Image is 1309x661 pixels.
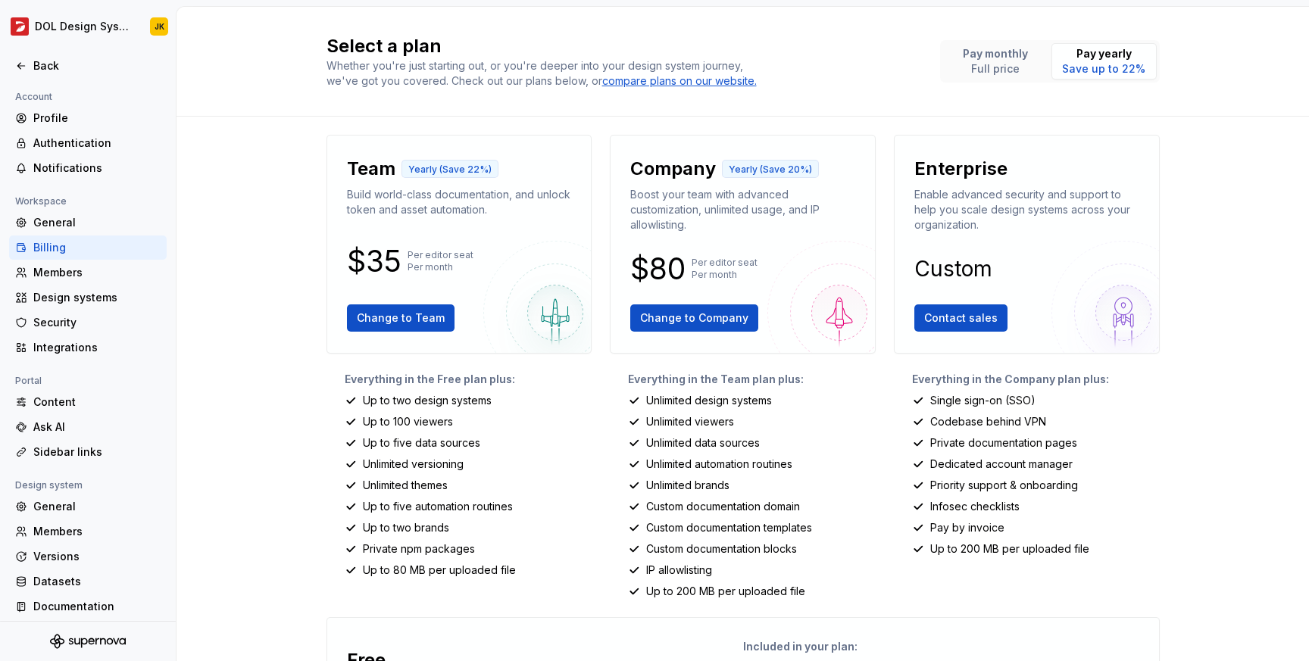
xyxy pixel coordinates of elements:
[363,435,480,451] p: Up to five data sources
[33,394,161,410] div: Content
[930,541,1089,557] p: Up to 200 MB per uploaded file
[646,457,792,472] p: Unlimited automation routines
[9,285,167,310] a: Design systems
[9,310,167,335] a: Security
[33,419,161,435] div: Ask AI
[630,304,758,332] button: Change to Company
[33,549,161,564] div: Versions
[646,393,772,408] p: Unlimited design systems
[646,541,797,557] p: Custom documentation blocks
[630,260,686,278] p: $80
[347,187,572,217] p: Build world-class documentation, and unlock token and asset automation.
[408,249,473,273] p: Per editor seat Per month
[930,520,1004,535] p: Pay by invoice
[363,541,475,557] p: Private npm packages
[363,457,464,472] p: Unlimited versioning
[692,257,758,281] p: Per editor seat Per month
[345,372,592,387] p: Everything in the Free plan plus:
[326,58,766,89] div: Whether you're just starting out, or you're deeper into your design system journey, we've got you...
[930,393,1036,408] p: Single sign-on (SSO)
[33,315,161,330] div: Security
[930,478,1078,493] p: Priority support & onboarding
[33,58,161,73] div: Back
[9,415,167,439] a: Ask AI
[33,265,161,280] div: Members
[408,164,492,176] p: Yearly (Save 22%)
[9,372,48,390] div: Portal
[363,478,448,493] p: Unlimited themes
[729,164,812,176] p: Yearly (Save 20%)
[363,563,516,578] p: Up to 80 MB per uploaded file
[9,156,167,180] a: Notifications
[9,569,167,594] a: Datasets
[646,563,712,578] p: IP allowlisting
[1062,61,1145,76] p: Save up to 22%
[33,499,161,514] div: General
[1051,43,1157,80] button: Pay yearlySave up to 22%
[9,192,73,210] div: Workspace
[11,17,29,36] img: 185fa38c-13eb-49d7-9bfc-b773e4a9ca8e.png
[363,520,449,535] p: Up to two brands
[646,584,805,599] p: Up to 200 MB per uploaded file
[363,393,492,408] p: Up to two design systems
[963,61,1028,76] p: Full price
[50,634,126,649] svg: Supernova Logo
[9,260,167,285] a: Members
[9,440,167,464] a: Sidebar links
[930,499,1020,514] p: Infosec checklists
[33,444,161,460] div: Sidebar links
[9,335,167,360] a: Integrations
[924,310,998,326] span: Contact sales
[602,73,757,89] a: compare plans on our website.
[9,544,167,569] a: Versions
[33,240,161,255] div: Billing
[1062,46,1145,61] p: Pay yearly
[963,46,1028,61] p: Pay monthly
[646,520,812,535] p: Custom documentation templates
[943,43,1048,80] button: Pay monthlyFull price
[9,594,167,619] a: Documentation
[33,340,161,355] div: Integrations
[914,304,1008,332] button: Contact sales
[33,111,161,126] div: Profile
[33,290,161,305] div: Design systems
[35,19,132,34] div: DOL Design System
[930,435,1077,451] p: Private documentation pages
[646,435,760,451] p: Unlimited data sources
[646,499,800,514] p: Custom documentation domain
[363,499,513,514] p: Up to five automation routines
[914,260,992,278] p: Custom
[914,187,1139,232] p: Enable advanced security and support to help you scale design systems across your organization.
[3,10,173,43] button: DOL Design SystemJK
[9,494,167,519] a: General
[9,54,167,78] a: Back
[9,476,89,494] div: Design system
[743,639,1147,654] p: Included in your plan:
[930,414,1046,429] p: Codebase behind VPN
[9,390,167,414] a: Content
[363,414,453,429] p: Up to 100 viewers
[912,372,1160,387] p: Everything in the Company plan plus:
[33,215,161,230] div: General
[33,524,161,539] div: Members
[640,310,748,326] span: Change to Company
[347,252,401,270] p: $35
[33,599,161,614] div: Documentation
[9,88,58,106] div: Account
[9,235,167,260] a: Billing
[9,519,167,544] a: Members
[347,157,395,181] p: Team
[630,157,716,181] p: Company
[155,20,164,33] div: JK
[347,304,455,332] button: Change to Team
[930,457,1073,472] p: Dedicated account manager
[33,574,161,589] div: Datasets
[9,106,167,130] a: Profile
[9,131,167,155] a: Authentication
[9,210,167,235] a: General
[630,187,855,232] p: Boost your team with advanced customization, unlimited usage, and IP allowlisting.
[357,310,445,326] span: Change to Team
[646,478,729,493] p: Unlimited brands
